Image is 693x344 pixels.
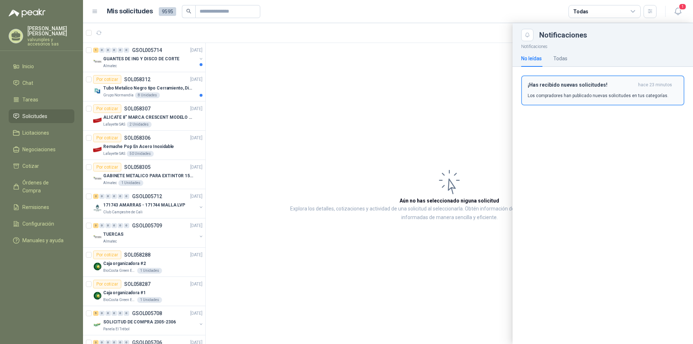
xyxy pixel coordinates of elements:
[9,9,45,17] img: Logo peakr
[553,55,567,62] div: Todas
[9,60,74,73] a: Inicio
[671,5,684,18] button: 1
[513,41,693,50] p: Notificaciones
[27,38,74,46] p: valvuniples y accesorios sas
[22,129,49,137] span: Licitaciones
[22,203,49,211] span: Remisiones
[22,179,67,195] span: Órdenes de Compra
[22,162,39,170] span: Cotizar
[9,176,74,197] a: Órdenes de Compra
[9,200,74,214] a: Remisiones
[9,217,74,231] a: Configuración
[22,236,64,244] span: Manuales y ayuda
[9,76,74,90] a: Chat
[9,159,74,173] a: Cotizar
[521,75,684,105] button: ¡Has recibido nuevas solicitudes!hace 23 minutos Los compradores han publicado nuevas solicitudes...
[22,62,34,70] span: Inicio
[186,9,191,14] span: search
[22,220,54,228] span: Configuración
[159,7,176,16] span: 9595
[22,96,38,104] span: Tareas
[573,8,588,16] div: Todas
[107,6,153,17] h1: Mis solicitudes
[9,109,74,123] a: Solicitudes
[679,3,687,10] span: 1
[9,143,74,156] a: Negociaciones
[521,29,533,41] button: Close
[539,31,684,39] div: Notificaciones
[22,79,33,87] span: Chat
[521,55,542,62] div: No leídas
[9,93,74,106] a: Tareas
[528,92,668,99] p: Los compradores han publicado nuevas solicitudes en tus categorías.
[9,126,74,140] a: Licitaciones
[9,234,74,247] a: Manuales y ayuda
[27,26,74,36] p: [PERSON_NAME] [PERSON_NAME]
[528,82,635,88] h3: ¡Has recibido nuevas solicitudes!
[638,82,672,88] span: hace 23 minutos
[22,112,47,120] span: Solicitudes
[22,145,56,153] span: Negociaciones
